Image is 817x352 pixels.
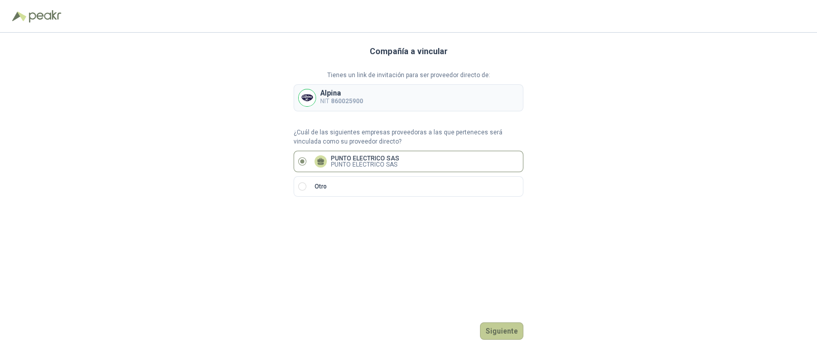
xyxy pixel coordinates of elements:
b: 860025900 [331,98,363,105]
img: Logo [12,11,27,21]
p: Tienes un link de invitación para ser proveedor directo de: [294,71,523,80]
img: Company Logo [299,89,316,106]
p: Otro [315,182,327,192]
p: PUNTO ELECTRICO SAS [331,161,399,168]
h3: Compañía a vincular [370,45,448,58]
p: NIT [320,97,363,106]
p: Alpina [320,89,363,97]
p: PUNTO ELECTRICO SAS [331,155,399,161]
button: Siguiente [480,322,523,340]
img: Peakr [29,10,61,22]
p: ¿Cuál de las siguientes empresas proveedoras a las que perteneces será vinculada como su proveedo... [294,128,523,147]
